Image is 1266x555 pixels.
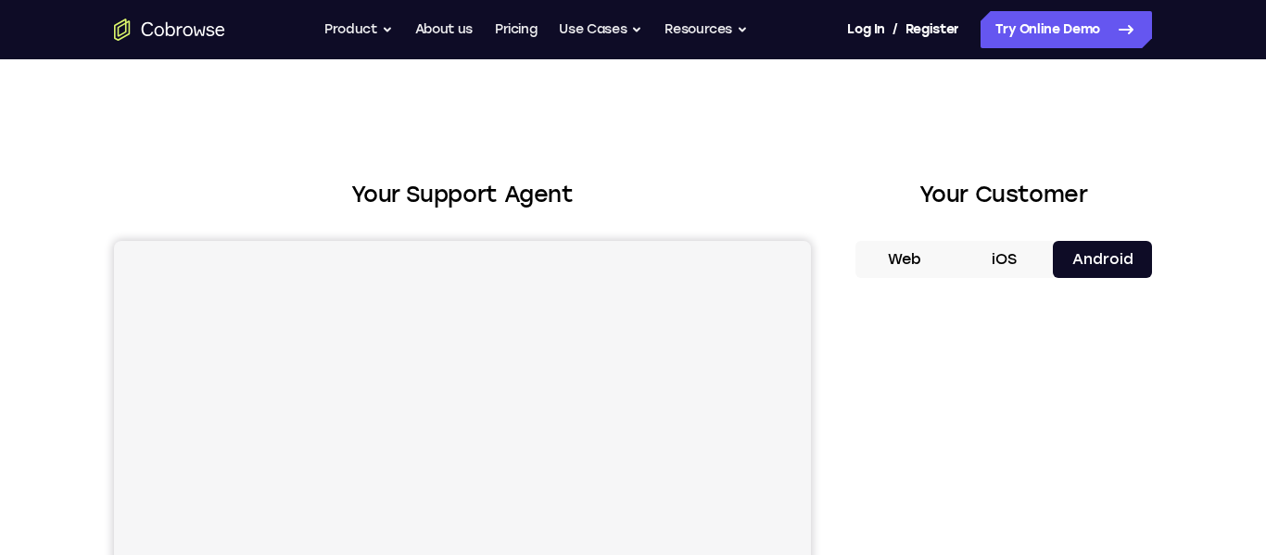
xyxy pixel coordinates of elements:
[955,241,1054,278] button: iOS
[559,11,642,48] button: Use Cases
[1053,241,1152,278] button: Android
[415,11,473,48] a: About us
[114,178,811,211] h2: Your Support Agent
[893,19,898,41] span: /
[114,19,225,41] a: Go to the home page
[495,11,538,48] a: Pricing
[847,11,884,48] a: Log In
[855,178,1152,211] h2: Your Customer
[981,11,1152,48] a: Try Online Demo
[855,241,955,278] button: Web
[905,11,959,48] a: Register
[324,11,393,48] button: Product
[665,11,748,48] button: Resources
